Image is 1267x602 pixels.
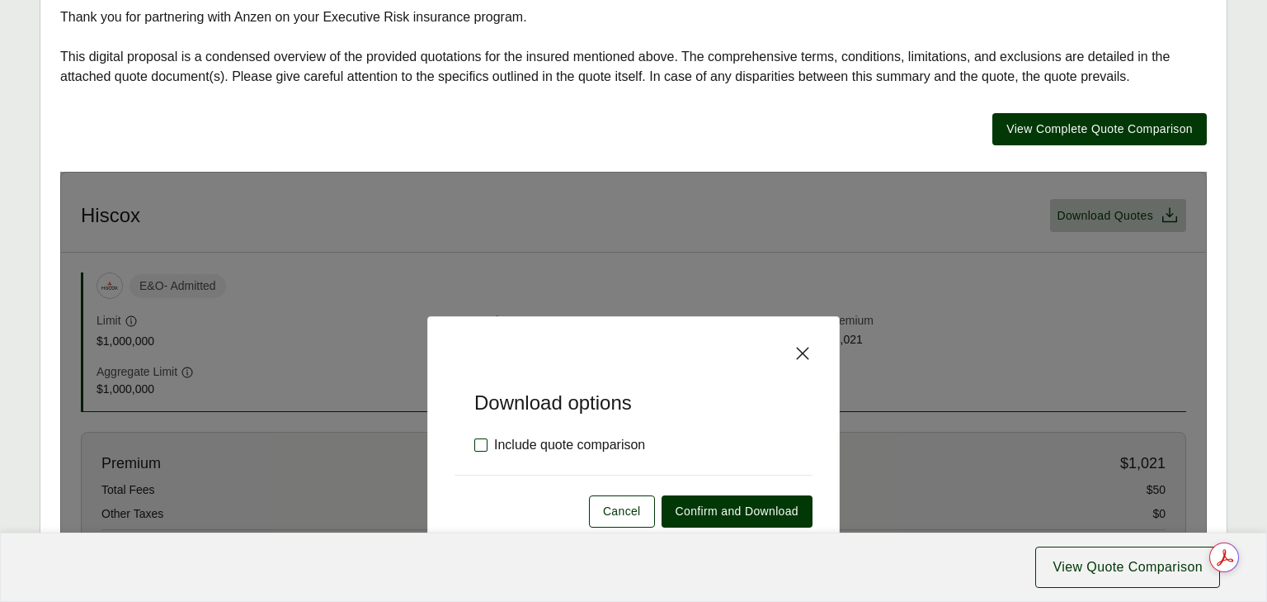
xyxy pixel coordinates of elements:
[474,435,645,455] label: Include quote comparison
[1035,547,1220,588] button: View Quote Comparison
[676,503,798,520] span: Confirm and Download
[589,495,655,528] button: Cancel
[603,503,641,520] span: Cancel
[1053,557,1203,577] span: View Quote Comparison
[1006,121,1193,138] span: View Complete Quote Comparison
[60,7,1207,87] div: Thank you for partnering with Anzen on your Executive Risk insurance program. This digital propos...
[992,113,1207,145] button: View Complete Quote Comparison
[662,495,812,528] button: Confirm and Download
[455,363,812,415] h5: Download options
